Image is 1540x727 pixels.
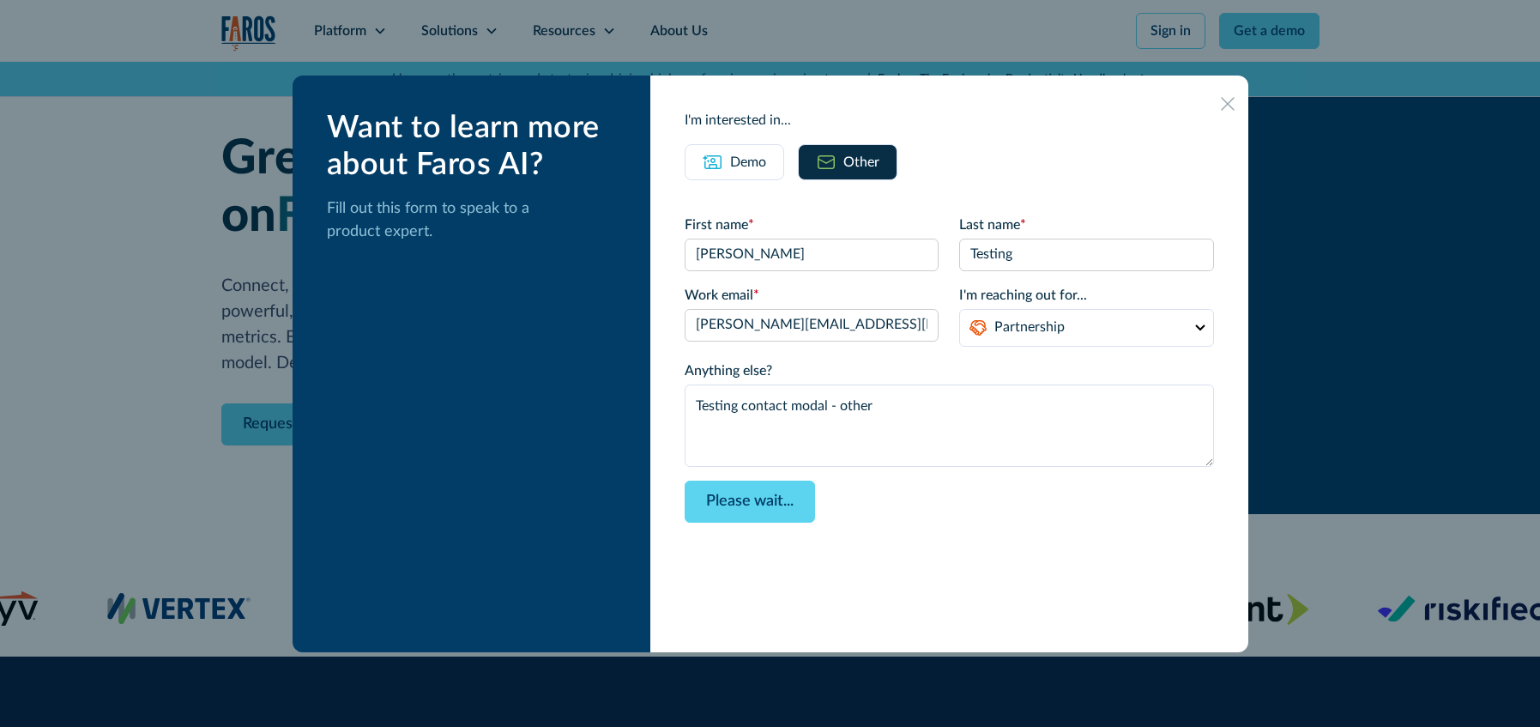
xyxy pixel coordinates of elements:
[685,215,939,235] label: First name
[959,285,1213,306] label: I'm reaching out for...
[327,110,624,184] div: Want to learn more about Faros AI?
[685,110,1213,130] div: I'm interested in...
[327,197,624,244] p: Fill out this form to speak to a product expert.
[730,152,766,173] div: Demo
[685,481,815,523] input: Please wait...
[843,152,879,173] div: Other
[685,360,1213,381] label: Anything else?
[685,285,939,306] label: Work email
[685,215,1213,536] form: Email Form
[959,215,1213,235] label: Last name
